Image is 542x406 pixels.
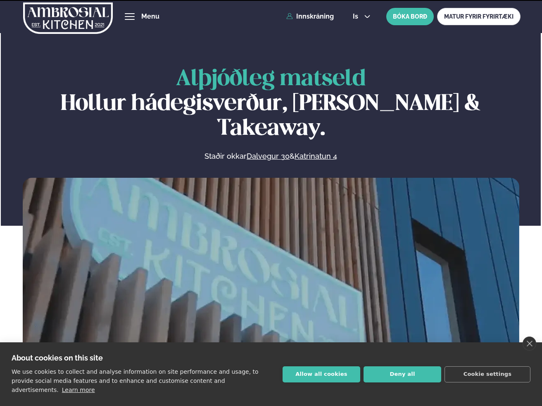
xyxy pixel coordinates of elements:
span: Alþjóðleg matseld [176,69,366,90]
button: is [346,13,377,20]
img: logo [23,1,113,35]
strong: About cookies on this site [12,353,103,362]
a: Katrinatun 4 [295,151,337,161]
p: We use cookies to collect and analyse information on site performance and usage, to provide socia... [12,368,259,393]
button: Cookie settings [445,366,530,382]
button: hamburger [125,12,135,21]
button: BÓKA BORÐ [386,8,434,25]
a: MATUR FYRIR FYRIRTÆKI [437,8,521,25]
a: close [523,337,536,351]
a: Dalvegur 30 [247,151,290,161]
button: Deny all [364,366,441,382]
a: Learn more [62,387,95,393]
h1: Hollur hádegisverður, [PERSON_NAME] & Takeaway. [23,67,519,141]
p: Staðir okkar & [115,151,427,161]
button: Allow all cookies [283,366,360,382]
a: Innskráning [286,13,334,20]
span: is [353,13,361,20]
